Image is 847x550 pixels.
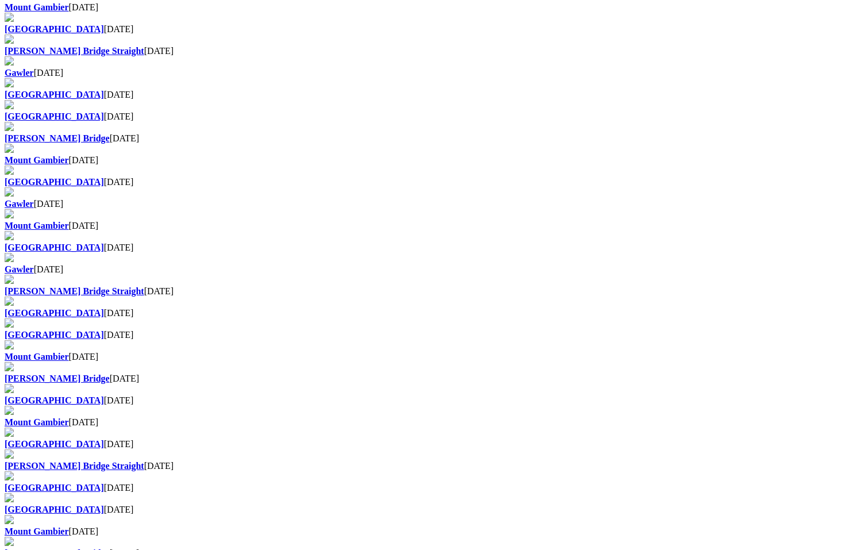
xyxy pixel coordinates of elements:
[5,406,14,415] img: file-red.svg
[5,56,14,66] img: file-red.svg
[5,46,144,56] a: [PERSON_NAME] Bridge Straight
[5,526,842,537] div: [DATE]
[5,352,69,361] a: Mount Gambier
[5,505,842,515] div: [DATE]
[5,2,842,13] div: [DATE]
[5,483,842,493] div: [DATE]
[5,100,14,109] img: file-red.svg
[5,68,842,78] div: [DATE]
[5,155,842,166] div: [DATE]
[5,417,842,428] div: [DATE]
[5,286,144,296] a: [PERSON_NAME] Bridge Straight
[5,384,14,393] img: file-red.svg
[5,471,14,480] img: file-red.svg
[5,231,14,240] img: file-red.svg
[5,243,842,253] div: [DATE]
[5,428,14,437] img: file-red.svg
[5,199,842,209] div: [DATE]
[5,395,842,406] div: [DATE]
[5,449,14,459] img: file-red.svg
[5,439,104,449] a: [GEOGRAPHIC_DATA]
[5,526,69,536] a: Mount Gambier
[5,264,34,274] a: Gawler
[5,46,842,56] div: [DATE]
[5,78,14,87] img: file-red.svg
[5,537,14,546] img: file-red.svg
[5,461,144,471] a: [PERSON_NAME] Bridge Straight
[5,155,69,165] a: Mount Gambier
[5,330,104,340] a: [GEOGRAPHIC_DATA]
[5,34,14,44] img: file-red.svg
[5,122,14,131] img: file-red.svg
[5,253,14,262] img: file-red.svg
[5,144,14,153] img: file-red.svg
[5,362,14,371] img: file-red.svg
[5,111,104,121] a: [GEOGRAPHIC_DATA]
[5,374,110,383] a: [PERSON_NAME] Bridge
[5,243,104,252] a: [GEOGRAPHIC_DATA]
[5,90,842,100] div: [DATE]
[5,286,842,297] div: [DATE]
[5,330,842,340] div: [DATE]
[5,493,14,502] img: file-red.svg
[5,133,110,143] a: [PERSON_NAME] Bridge
[5,374,842,384] div: [DATE]
[5,199,34,209] a: Gawler
[5,90,104,99] a: [GEOGRAPHIC_DATA]
[5,111,842,122] div: [DATE]
[5,505,104,514] a: [GEOGRAPHIC_DATA]
[5,483,104,493] a: [GEOGRAPHIC_DATA]
[5,417,69,427] a: Mount Gambier
[5,395,104,405] a: [GEOGRAPHIC_DATA]
[5,221,69,230] a: Mount Gambier
[5,13,14,22] img: file-red.svg
[5,177,104,187] a: [GEOGRAPHIC_DATA]
[5,2,69,12] a: Mount Gambier
[5,221,842,231] div: [DATE]
[5,308,842,318] div: [DATE]
[5,133,842,144] div: [DATE]
[5,187,14,197] img: file-red.svg
[5,515,14,524] img: file-red.svg
[5,340,14,349] img: file-red.svg
[5,308,104,318] a: [GEOGRAPHIC_DATA]
[5,352,842,362] div: [DATE]
[5,439,842,449] div: [DATE]
[5,68,34,78] a: Gawler
[5,166,14,175] img: file-red.svg
[5,177,842,187] div: [DATE]
[5,297,14,306] img: file-red.svg
[5,209,14,218] img: file-red.svg
[5,461,842,471] div: [DATE]
[5,318,14,328] img: file-red.svg
[5,275,14,284] img: file-red.svg
[5,264,842,275] div: [DATE]
[5,24,842,34] div: [DATE]
[5,24,104,34] a: [GEOGRAPHIC_DATA]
